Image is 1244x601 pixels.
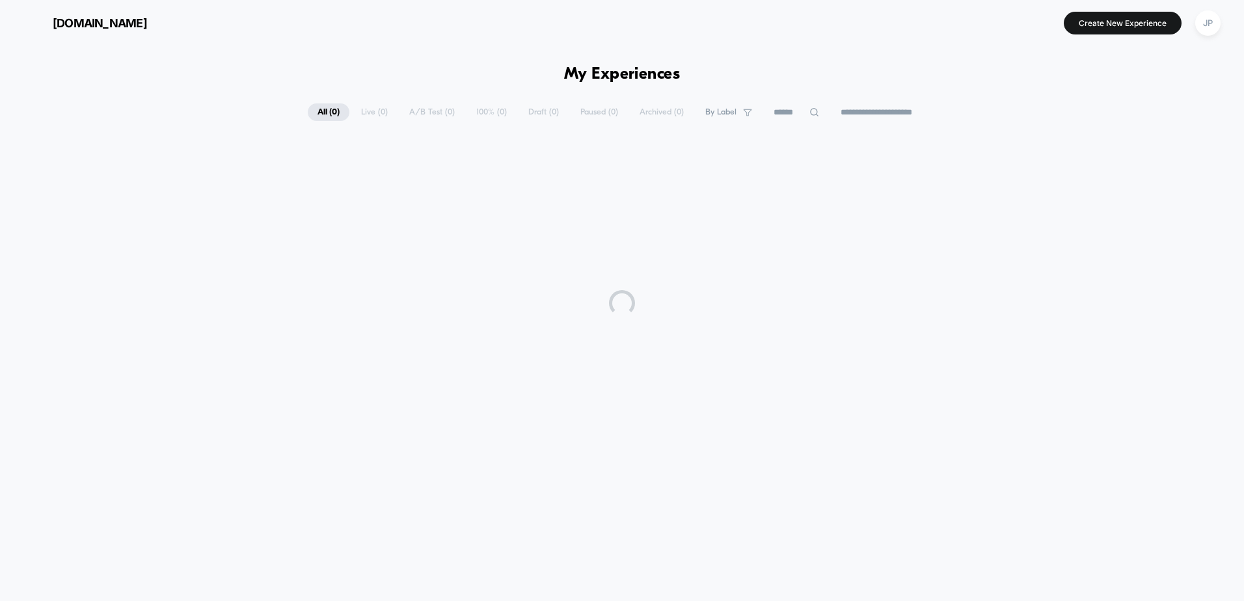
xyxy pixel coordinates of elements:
span: By Label [705,107,737,117]
button: [DOMAIN_NAME] [20,12,151,33]
button: JP [1191,10,1224,36]
button: Create New Experience [1064,12,1182,34]
h1: My Experiences [564,65,681,84]
span: All ( 0 ) [308,103,349,121]
div: JP [1195,10,1221,36]
span: [DOMAIN_NAME] [53,16,147,30]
